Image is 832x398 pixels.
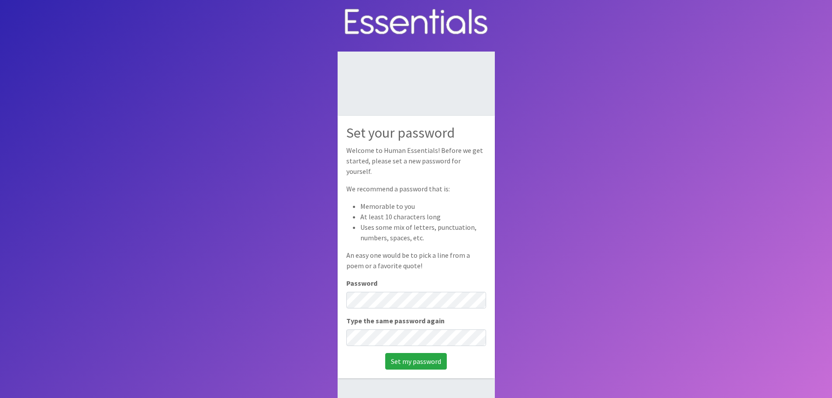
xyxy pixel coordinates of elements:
[385,353,447,370] input: Set my password
[360,201,486,211] li: Memorable to you
[346,278,377,288] label: Password
[346,145,486,177] p: Welcome to Human Essentials! Before we get started, please set a new password for yourself.
[360,211,486,222] li: At least 10 characters long
[346,315,445,326] label: Type the same password again
[360,222,486,243] li: Uses some mix of letters, punctuation, numbers, spaces, etc.
[346,250,486,271] p: An easy one would be to pick a line from a poem or a favorite quote!
[346,183,486,194] p: We recommend a password that is:
[346,125,486,141] h2: Set your password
